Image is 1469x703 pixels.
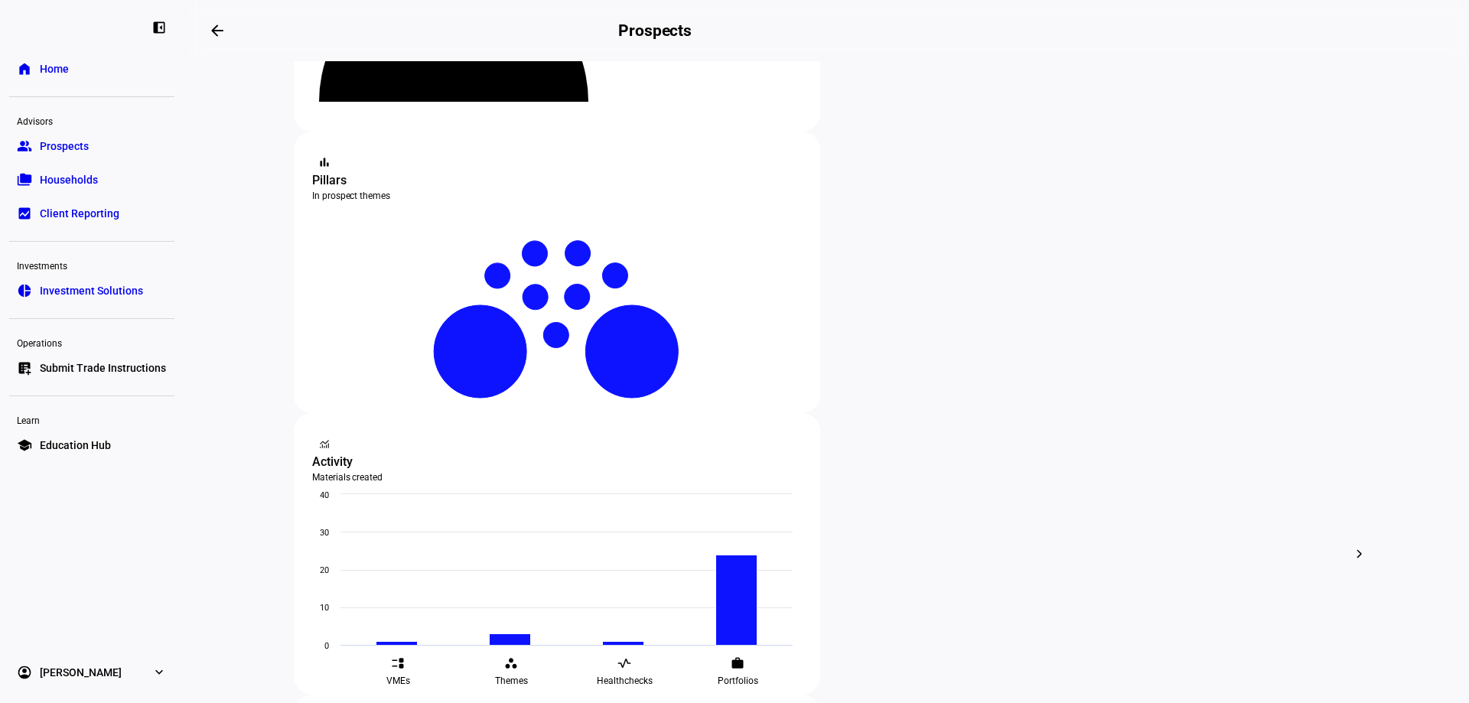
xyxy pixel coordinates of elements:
[617,656,631,670] eth-mat-symbol: vital_signs
[40,438,111,453] span: Education Hub
[597,675,653,687] span: Healthchecks
[17,138,32,154] eth-mat-symbol: group
[9,164,174,195] a: folder_copyHouseholds
[151,665,167,680] eth-mat-symbol: expand_more
[17,61,32,76] eth-mat-symbol: home
[17,665,32,680] eth-mat-symbol: account_circle
[151,20,167,35] eth-mat-symbol: left_panel_close
[17,283,32,298] eth-mat-symbol: pie_chart
[40,360,166,376] span: Submit Trade Instructions
[40,283,143,298] span: Investment Solutions
[731,656,744,670] eth-mat-symbol: work
[618,21,692,40] h2: Prospects
[391,656,405,670] eth-mat-symbol: event_list
[1350,545,1369,563] mat-icon: chevron_right
[40,138,89,154] span: Prospects
[312,171,802,190] div: Pillars
[40,665,122,680] span: [PERSON_NAME]
[17,206,32,221] eth-mat-symbol: bid_landscape
[317,155,332,170] mat-icon: bar_chart
[320,528,329,538] text: 30
[312,471,802,483] div: Materials created
[312,190,802,202] div: In prospect themes
[9,275,174,306] a: pie_chartInvestment Solutions
[9,254,174,275] div: Investments
[17,360,32,376] eth-mat-symbol: list_alt_add
[386,675,410,687] span: VMEs
[9,408,174,430] div: Learn
[9,131,174,161] a: groupProspects
[320,603,329,613] text: 10
[17,172,32,187] eth-mat-symbol: folder_copy
[9,54,174,84] a: homeHome
[17,438,32,453] eth-mat-symbol: school
[324,641,329,651] text: 0
[718,675,758,687] span: Portfolios
[208,21,226,40] mat-icon: arrow_backwards
[495,675,528,687] span: Themes
[9,331,174,353] div: Operations
[9,109,174,131] div: Advisors
[40,61,69,76] span: Home
[504,656,518,670] eth-mat-symbol: workspaces
[317,436,332,451] mat-icon: monitoring
[320,565,329,575] text: 20
[40,206,119,221] span: Client Reporting
[9,198,174,229] a: bid_landscapeClient Reporting
[40,172,98,187] span: Households
[320,490,329,500] text: 40
[312,453,802,471] div: Activity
